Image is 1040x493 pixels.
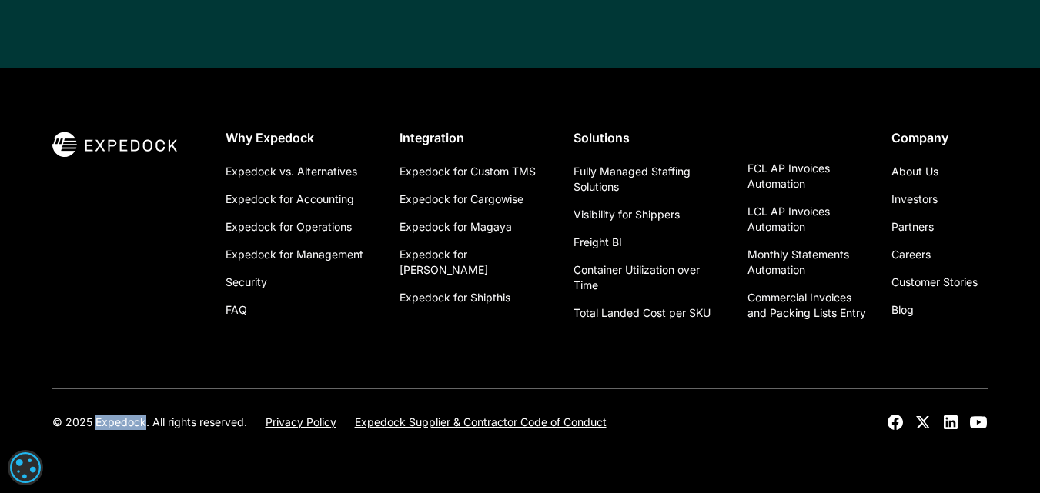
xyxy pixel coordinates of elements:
a: Freight BI [574,228,622,256]
a: Customer Stories [891,268,978,296]
a: Expedock for Custom TMS [400,158,536,185]
a: Blog [891,296,914,324]
a: FAQ [226,296,247,324]
a: Expedock for [PERSON_NAME] [400,241,549,284]
a: Careers [891,241,931,268]
a: LCL AP Invoices Automation [747,198,867,241]
a: Expedock for Magaya [400,213,512,241]
a: Investors [891,185,938,213]
a: Expedock for Accounting [226,185,354,213]
div: © 2025 Expedock. All rights reserved. [52,415,247,430]
div: Why Expedock [226,130,375,145]
a: Fully Managed Staffing Solutions [574,158,723,201]
a: Container Utilization over Time [574,256,723,299]
a: Security [226,268,267,296]
a: Expedock for Cargowise [400,185,523,213]
a: Expedock for Management [226,241,363,268]
iframe: Chat Widget [963,419,1040,493]
a: Monthly Statements Automation [747,241,867,284]
div: Integration [400,130,549,145]
a: Partners [891,213,934,241]
a: Expedock Supplier & Contractor Code of Conduct [355,415,607,430]
a: Expedock for Shipthis [400,284,510,311]
a: Expedock for Operations [226,213,352,241]
a: About Us [891,158,938,185]
div: Company [891,130,988,145]
a: Commercial Invoices and Packing Lists Entry [747,284,867,327]
a: FCL AP Invoices Automation [747,155,867,198]
div: Solutions [574,130,723,145]
a: Privacy Policy [266,415,336,430]
a: Total Landed Cost per SKU [574,299,711,327]
a: Visibility for Shippers [574,201,680,228]
a: Expedock vs. Alternatives [226,158,357,185]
